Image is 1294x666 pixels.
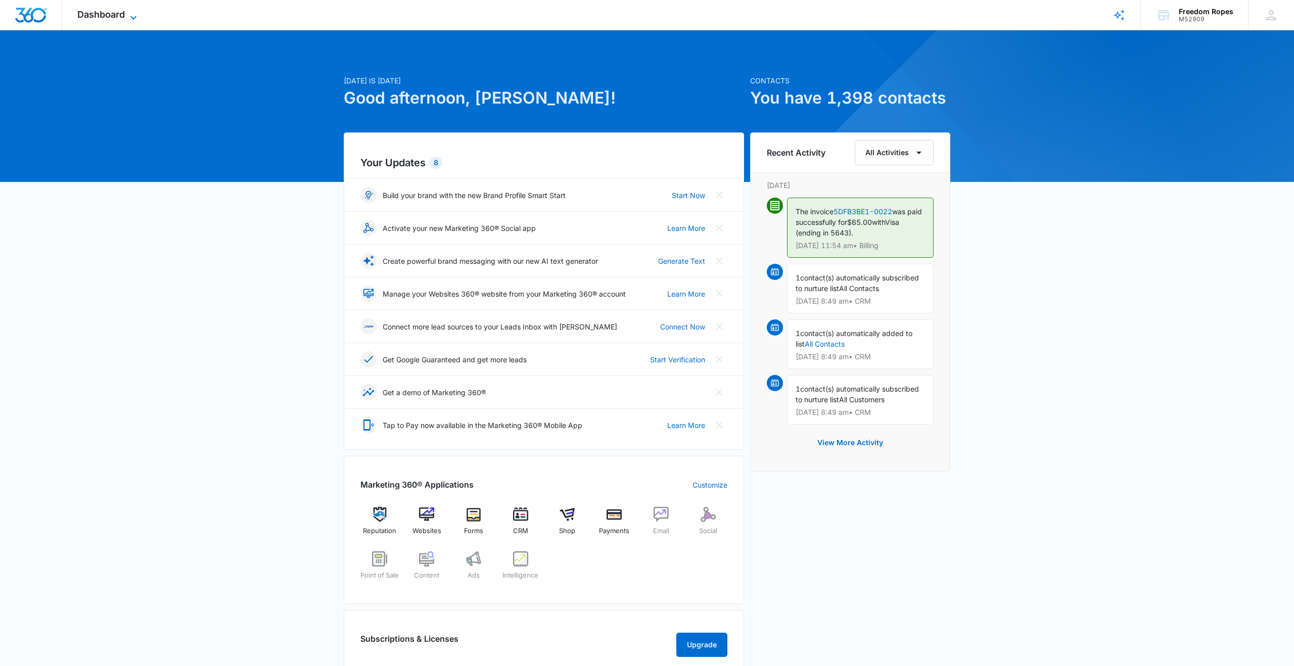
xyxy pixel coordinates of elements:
[667,223,705,233] a: Learn More
[383,190,566,201] p: Build your brand with the new Brand Profile Smart Start
[383,256,598,266] p: Create powerful brand messaging with our new AI text generator
[407,551,446,588] a: Content
[767,147,825,159] h6: Recent Activity
[501,507,540,543] a: CRM
[847,218,872,226] span: $65.00
[454,551,493,588] a: Ads
[796,207,834,216] span: The invoice
[750,86,950,110] h1: You have 1,398 contacts
[642,507,681,543] a: Email
[360,155,727,170] h2: Your Updates
[796,298,925,305] p: [DATE] 8:49 am • CRM
[796,273,800,282] span: 1
[501,551,540,588] a: Intelligence
[468,570,480,581] span: Ads
[711,318,727,335] button: Close
[855,140,934,165] button: All Activities
[667,289,705,299] a: Learn More
[383,387,486,398] p: Get a demo of Marketing 360®
[660,321,705,332] a: Connect Now
[796,409,925,416] p: [DATE] 8:49 am • CRM
[796,273,919,293] span: contact(s) automatically subscribed to nurture list
[653,526,669,536] span: Email
[796,329,800,338] span: 1
[834,207,892,216] a: 5DFB3BE1-0022
[360,633,458,653] h2: Subscriptions & Licenses
[360,479,474,491] h2: Marketing 360® Applications
[807,431,893,455] button: View More Activity
[650,354,705,365] a: Start Verification
[658,256,705,266] a: Generate Text
[711,384,727,400] button: Close
[344,75,744,86] p: [DATE] is [DATE]
[383,223,536,233] p: Activate your new Marketing 360® Social app
[363,526,396,536] span: Reputation
[595,507,634,543] a: Payments
[796,329,912,348] span: contact(s) automatically added to list
[559,526,575,536] span: Shop
[344,86,744,110] h1: Good afternoon, [PERSON_NAME]!
[407,507,446,543] a: Websites
[872,218,885,226] span: with
[360,507,399,543] a: Reputation
[767,180,934,191] p: [DATE]
[599,526,629,536] span: Payments
[796,385,800,393] span: 1
[676,633,727,657] button: Upgrade
[699,526,717,536] span: Social
[839,284,879,293] span: All Contacts
[711,417,727,433] button: Close
[688,507,727,543] a: Social
[548,507,587,543] a: Shop
[796,353,925,360] p: [DATE] 8:49 am • CRM
[513,526,528,536] span: CRM
[750,75,950,86] p: Contacts
[414,570,439,581] span: Content
[667,420,705,431] a: Learn More
[412,526,441,536] span: Websites
[711,351,727,367] button: Close
[839,395,885,404] span: All Customers
[383,354,527,365] p: Get Google Guaranteed and get more leads
[383,289,626,299] p: Manage your Websites 360® website from your Marketing 360® account
[383,420,582,431] p: Tap to Pay now available in the Marketing 360® Mobile App
[502,570,538,581] span: Intelligence
[360,551,399,588] a: Point of Sale
[672,190,705,201] a: Start Now
[464,526,483,536] span: Forms
[430,157,442,169] div: 8
[1179,16,1233,23] div: account id
[711,253,727,269] button: Close
[692,480,727,490] a: Customize
[711,187,727,203] button: Close
[796,385,919,404] span: contact(s) automatically subscribed to nurture list
[805,340,845,348] a: All Contacts
[711,286,727,302] button: Close
[796,242,925,249] p: [DATE] 11:54 am • Billing
[1179,8,1233,16] div: account name
[360,570,399,581] span: Point of Sale
[454,507,493,543] a: Forms
[77,9,125,20] span: Dashboard
[711,220,727,236] button: Close
[383,321,617,332] p: Connect more lead sources to your Leads Inbox with [PERSON_NAME]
